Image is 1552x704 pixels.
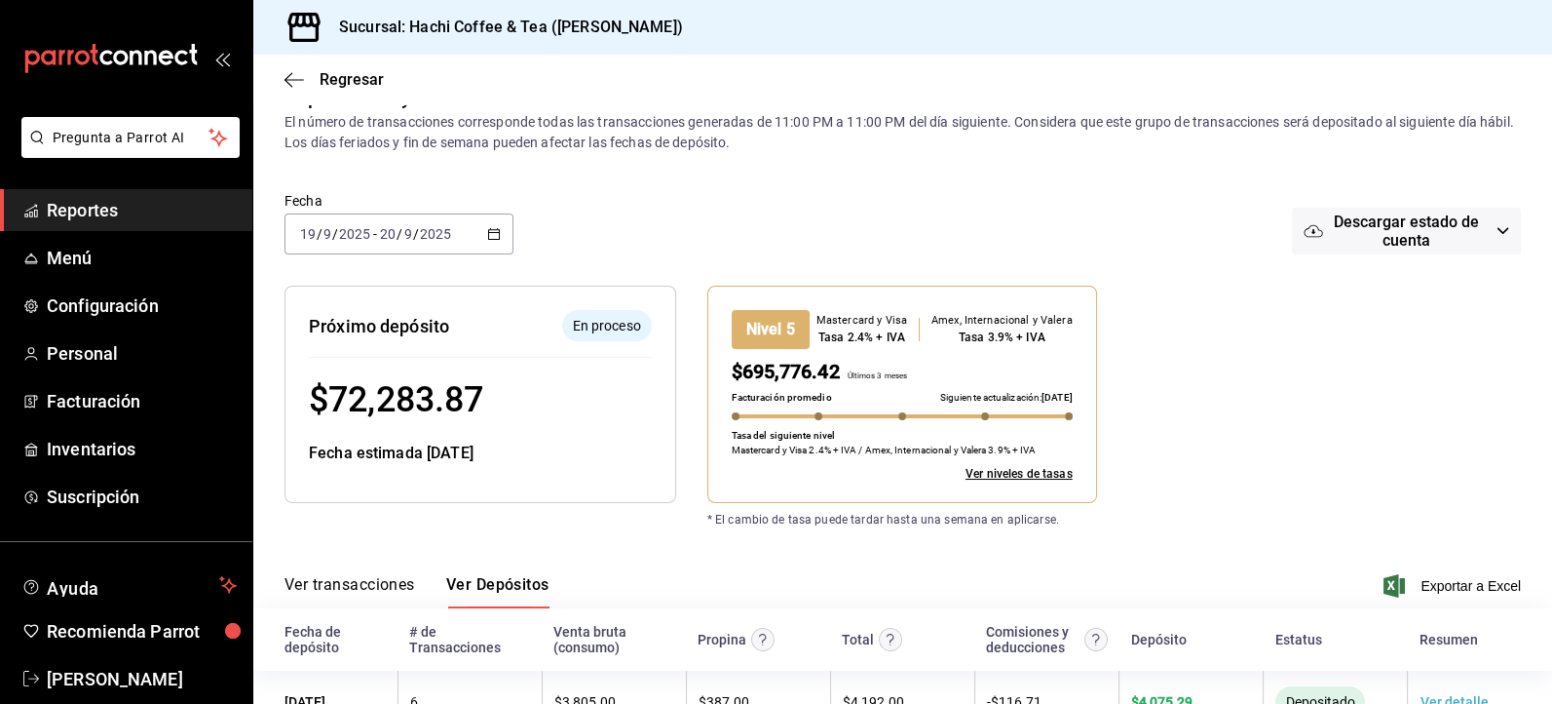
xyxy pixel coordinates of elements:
[816,329,907,346] div: Tasa 2.4% + IVA
[322,226,332,242] input: --
[14,141,240,162] a: Pregunta a Parrot AI
[21,117,240,158] button: Pregunta a Parrot AI
[879,628,902,651] svg: Este monto equivale al total de la venta más otros abonos antes de aplicar comisión e IVA.
[986,624,1079,655] div: Comisiones y deducciones
[338,226,371,242] input: ----
[413,226,419,242] span: /
[1084,628,1108,651] svg: Contempla comisión de ventas y propinas, IVA, cancelaciones y devoluciones.
[676,480,1310,528] div: * El cambio de tasa puede tardar hasta una semana en aplicarse.
[446,575,549,608] button: Ver Depósitos
[940,390,1073,405] p: Siguiente actualización:
[931,329,1073,346] div: Tasa 3.9% + IVA
[1420,632,1478,647] div: Resumen
[397,226,402,242] span: /
[47,618,237,645] span: Recomienda Parrot
[732,310,810,349] div: Nivel 5
[284,70,384,89] button: Regresar
[47,388,237,414] span: Facturación
[1131,632,1187,647] div: Depósito
[47,340,237,367] span: Personal
[373,226,377,242] span: -
[409,624,530,655] div: # de Transacciones
[698,632,746,647] div: Propina
[1387,574,1521,598] button: Exportar a Excel
[47,293,237,319] span: Configuración
[47,484,237,510] span: Suscripción
[842,632,874,647] div: Total
[299,226,317,242] input: --
[732,428,835,443] p: Tasa del siguiente nivel
[47,666,237,692] span: [PERSON_NAME]
[562,310,652,341] div: El depósito aún no se ha enviado a tu cuenta bancaria.
[47,245,237,271] span: Menú
[1323,213,1488,250] span: Descargar estado de cuenta
[284,575,549,608] div: navigation tabs
[53,128,209,148] span: Pregunta a Parrot AI
[332,226,338,242] span: /
[1275,632,1322,647] div: Estatus
[732,443,1037,457] p: Mastercard y Visa 2.4% + IVA / Amex, Internacional y Valera 3.9% + IVA
[751,628,775,651] svg: Las propinas mostradas excluyen toda configuración de retención.
[309,442,652,465] div: Fecha estimada [DATE]
[1041,392,1073,403] span: [DATE]
[47,573,211,597] span: Ayuda
[47,197,237,223] span: Reportes
[317,226,322,242] span: /
[403,226,413,242] input: --
[931,313,1073,330] div: Amex, Internacional y Valera
[309,313,449,339] div: Próximo depósito
[284,575,415,608] button: Ver transacciones
[840,371,907,386] p: Últimos 3 meses
[379,226,397,242] input: --
[816,313,907,330] div: Mastercard y Visa
[732,360,840,383] span: $695,776.42
[284,194,513,208] label: Fecha
[47,436,237,462] span: Inventarios
[323,16,683,39] h3: Sucursal: Hachi Coffee & Tea ([PERSON_NAME])
[965,465,1073,483] a: Ver todos los niveles de tasas
[320,70,384,89] span: Regresar
[732,390,832,405] p: Facturación promedio
[284,112,1521,153] div: El número de transacciones corresponde todas las transacciones generadas de 11:00 PM a 11:00 PM d...
[1292,208,1521,254] button: Descargar estado de cuenta
[553,624,674,655] div: Venta bruta (consumo)
[564,316,648,336] span: En proceso
[309,379,483,420] span: $ 72,283.87
[284,624,386,655] div: Fecha de depósito
[214,51,230,66] button: open_drawer_menu
[419,226,452,242] input: ----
